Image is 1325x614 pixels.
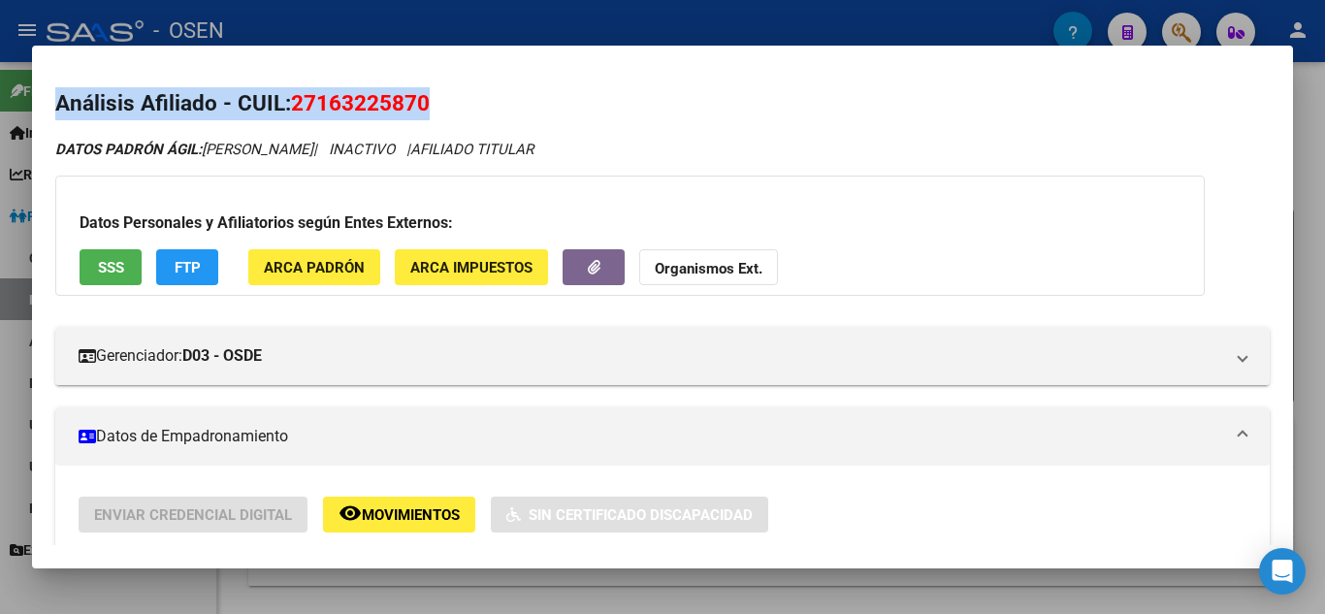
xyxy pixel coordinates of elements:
span: FTP [175,259,201,276]
mat-expansion-panel-header: Gerenciador:D03 - OSDE [55,327,1270,385]
span: AFILIADO TITULAR [410,141,533,158]
h3: Datos Personales y Afiliatorios según Entes Externos: [80,211,1180,235]
button: Sin Certificado Discapacidad [491,497,768,533]
span: Sin Certificado Discapacidad [529,506,753,524]
span: Movimientos [362,506,460,524]
i: | INACTIVO | [55,141,533,158]
button: ARCA Impuestos [395,249,548,285]
span: SSS [98,259,124,276]
button: FTP [156,249,218,285]
button: SSS [80,249,142,285]
h2: Análisis Afiliado - CUIL: [55,87,1270,120]
button: ARCA Padrón [248,249,380,285]
span: 27163225870 [291,90,430,115]
mat-panel-title: Gerenciador: [79,344,1223,368]
span: [PERSON_NAME] [55,141,313,158]
mat-icon: remove_red_eye [339,501,362,525]
div: Open Intercom Messenger [1259,548,1306,595]
mat-panel-title: Datos de Empadronamiento [79,425,1223,448]
button: Enviar Credencial Digital [79,497,307,533]
button: Organismos Ext. [639,249,778,285]
span: Enviar Credencial Digital [94,506,292,524]
span: ARCA Impuestos [410,259,533,276]
strong: DATOS PADRÓN ÁGIL: [55,141,202,158]
button: Movimientos [323,497,475,533]
span: ARCA Padrón [264,259,365,276]
mat-expansion-panel-header: Datos de Empadronamiento [55,407,1270,466]
strong: Organismos Ext. [655,260,762,277]
strong: D03 - OSDE [182,344,262,368]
